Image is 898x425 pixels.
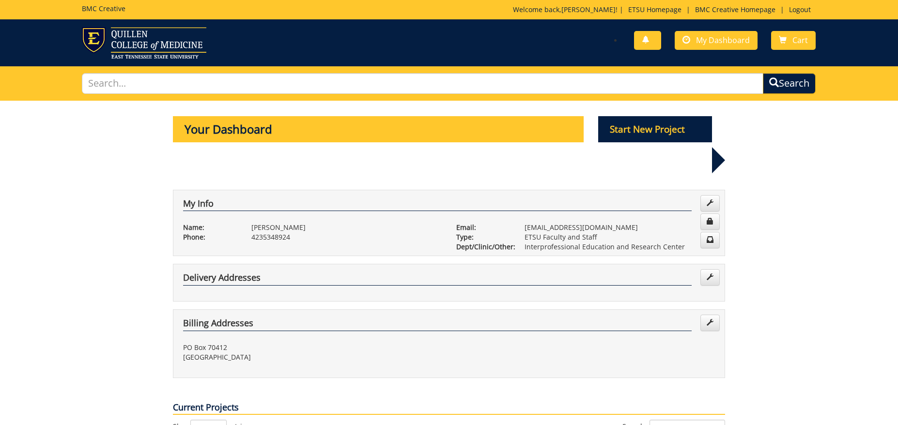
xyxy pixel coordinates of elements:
button: Search [763,73,816,94]
span: My Dashboard [696,35,750,46]
p: Dept/Clinic/Other: [456,242,510,252]
p: Welcome back, ! | | | [513,5,816,15]
a: Edit Addresses [700,315,720,331]
a: Change Communication Preferences [700,232,720,248]
img: ETSU logo [82,27,206,59]
h4: My Info [183,199,692,212]
input: Search... [82,73,763,94]
a: Logout [784,5,816,14]
a: BMC Creative Homepage [690,5,780,14]
a: Edit Info [700,195,720,212]
p: PO Box 70412 [183,343,442,352]
h5: BMC Creative [82,5,125,12]
span: Cart [792,35,808,46]
a: [PERSON_NAME] [561,5,616,14]
p: [GEOGRAPHIC_DATA] [183,352,442,362]
p: [PERSON_NAME] [251,223,442,232]
p: Email: [456,223,510,232]
h4: Billing Addresses [183,319,692,331]
p: 4235348924 [251,232,442,242]
a: Start New Project [598,125,712,135]
a: Change Password [700,213,720,230]
a: My Dashboard [675,31,758,50]
p: Type: [456,232,510,242]
p: Current Projects [173,401,725,415]
p: Name: [183,223,237,232]
p: [EMAIL_ADDRESS][DOMAIN_NAME] [525,223,715,232]
p: Start New Project [598,116,712,142]
p: Phone: [183,232,237,242]
a: ETSU Homepage [623,5,686,14]
p: ETSU Faculty and Staff [525,232,715,242]
a: Edit Addresses [700,269,720,286]
a: Cart [771,31,816,50]
p: Your Dashboard [173,116,584,142]
p: Interprofessional Education and Research Center [525,242,715,252]
h4: Delivery Addresses [183,273,692,286]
